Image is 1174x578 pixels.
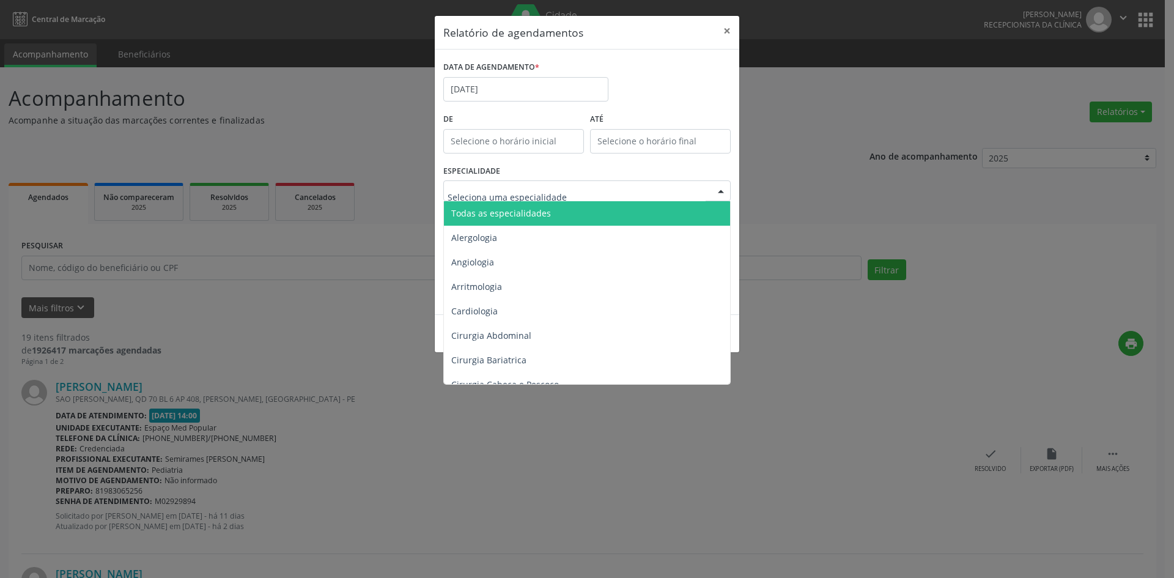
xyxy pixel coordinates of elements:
[451,256,494,268] span: Angiologia
[451,354,526,366] span: Cirurgia Bariatrica
[590,110,731,129] label: ATÉ
[443,129,584,154] input: Selecione o horário inicial
[451,379,559,390] span: Cirurgia Cabeça e Pescoço
[715,16,739,46] button: Close
[443,110,584,129] label: De
[451,232,497,243] span: Alergologia
[443,24,583,40] h5: Relatório de agendamentos
[590,129,731,154] input: Selecione o horário final
[451,305,498,317] span: Cardiologia
[443,162,500,181] label: ESPECIALIDADE
[451,281,502,292] span: Arritmologia
[443,77,608,102] input: Selecione uma data ou intervalo
[451,207,551,219] span: Todas as especialidades
[451,330,531,341] span: Cirurgia Abdominal
[443,58,539,77] label: DATA DE AGENDAMENTO
[448,185,706,209] input: Seleciona uma especialidade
